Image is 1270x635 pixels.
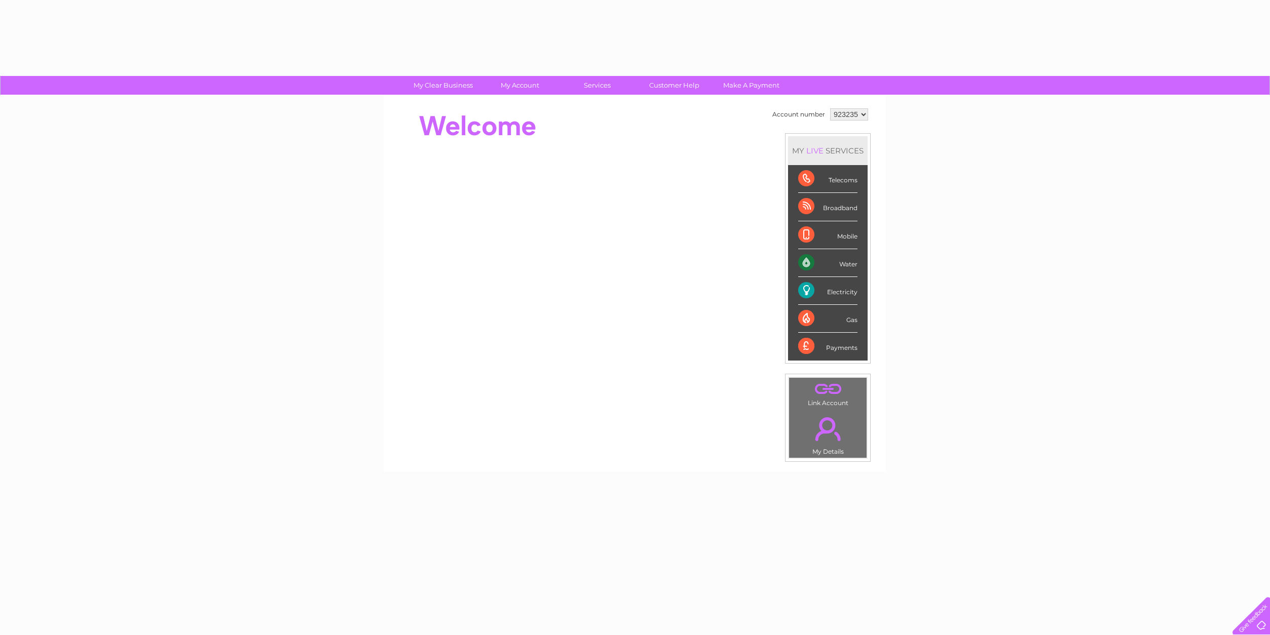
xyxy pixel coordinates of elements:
[478,76,562,95] a: My Account
[798,193,857,221] div: Broadband
[709,76,793,95] a: Make A Payment
[789,377,867,409] td: Link Account
[632,76,716,95] a: Customer Help
[788,136,868,165] div: MY SERVICES
[798,221,857,249] div: Mobile
[792,380,864,398] a: .
[770,106,828,123] td: Account number
[789,409,867,458] td: My Details
[798,249,857,277] div: Water
[798,333,857,360] div: Payments
[555,76,639,95] a: Services
[792,411,864,447] a: .
[798,165,857,193] div: Telecoms
[798,277,857,305] div: Electricity
[798,305,857,333] div: Gas
[804,146,826,155] div: LIVE
[401,76,485,95] a: My Clear Business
